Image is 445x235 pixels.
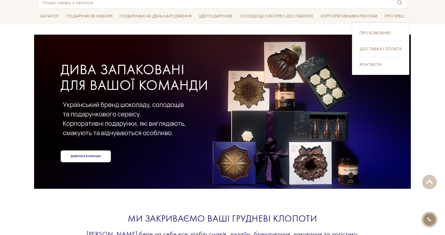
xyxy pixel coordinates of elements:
[196,12,235,21] a: Ідеї подарунків
[318,12,380,21] a: Корпоративним клієнтам
[79,213,366,225] div: Ми закриваємо ваші грудневі клопоти
[382,12,407,21] a: Про Spell
[352,22,410,75] div: Каталог
[238,11,316,22] a: Солодощі з експрес-доставкою
[64,12,115,21] a: Подарункові набори
[38,12,62,21] a: Каталог
[360,30,402,36] a: Про компанію
[360,46,402,52] a: Доставка і оплата
[360,62,402,67] a: Контакти
[117,12,194,21] a: Подарунки на День народження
